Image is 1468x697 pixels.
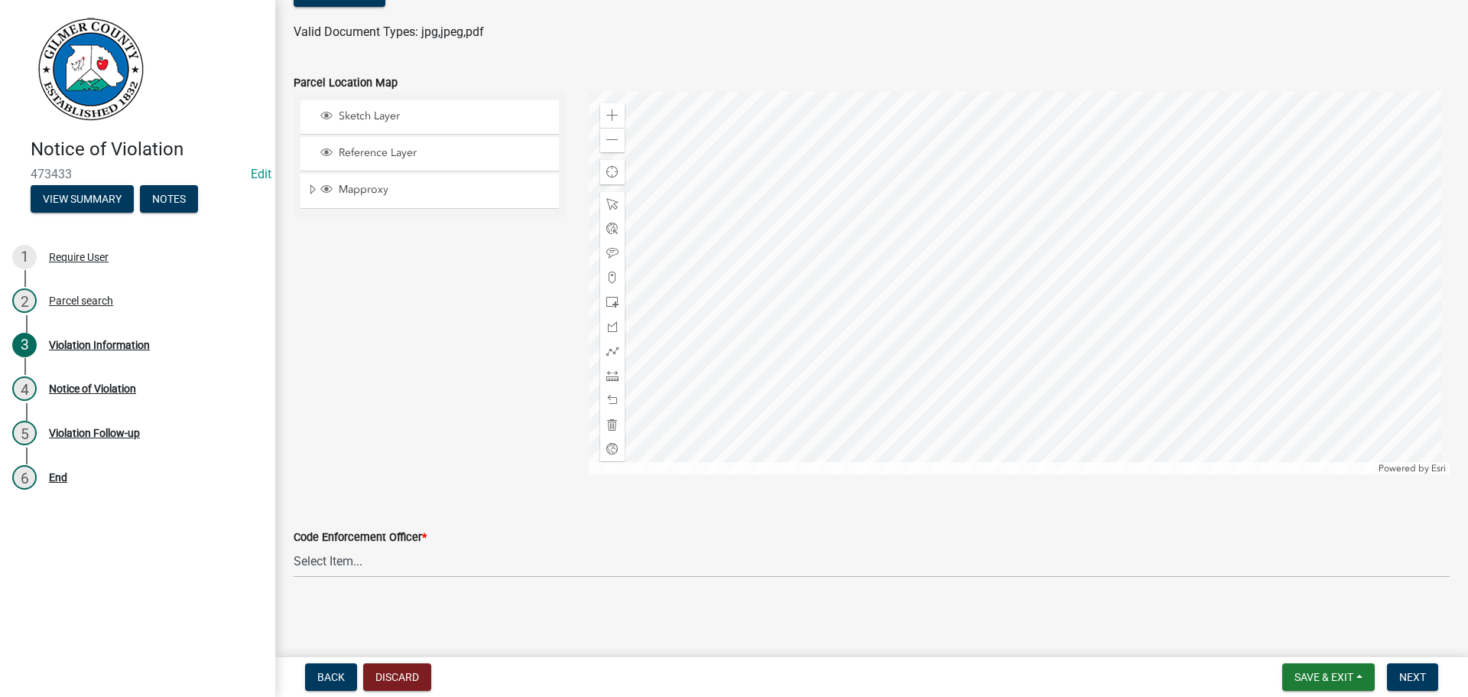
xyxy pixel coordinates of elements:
[600,103,625,128] div: Zoom in
[318,146,554,161] div: Reference Layer
[300,174,559,209] li: Mapproxy
[1387,663,1438,691] button: Next
[600,160,625,184] div: Find my location
[307,183,318,199] span: Expand
[305,663,357,691] button: Back
[299,96,560,213] ul: Layer List
[12,421,37,445] div: 5
[294,533,427,543] label: Code Enforcement Officer
[49,383,136,394] div: Notice of Violation
[31,185,134,213] button: View Summary
[335,183,554,197] span: Mapproxy
[1399,671,1426,683] span: Next
[318,109,554,125] div: Sketch Layer
[363,663,431,691] button: Discard
[251,167,271,181] wm-modal-confirm: Edit Application Number
[1294,671,1353,683] span: Save & Exit
[294,78,398,89] label: Parcel Location Map
[1282,663,1375,691] button: Save & Exit
[31,167,245,181] span: 473433
[12,465,37,490] div: 6
[31,16,145,122] img: Gilmer County, Georgia
[294,24,484,39] span: Valid Document Types: jpg,jpeg,pdf
[140,194,198,206] wm-modal-confirm: Notes
[1431,463,1446,474] a: Esri
[31,194,134,206] wm-modal-confirm: Summary
[12,333,37,357] div: 3
[300,100,559,135] li: Sketch Layer
[318,183,554,198] div: Mapproxy
[49,252,109,262] div: Require User
[251,167,271,181] a: Edit
[49,472,67,483] div: End
[335,146,554,160] span: Reference Layer
[12,288,37,313] div: 2
[49,295,113,306] div: Parcel search
[49,428,140,438] div: Violation Follow-up
[600,128,625,152] div: Zoom out
[140,185,198,213] button: Notes
[335,109,554,123] span: Sketch Layer
[12,376,37,401] div: 4
[300,137,559,171] li: Reference Layer
[49,340,150,350] div: Violation Information
[317,671,345,683] span: Back
[1375,462,1450,474] div: Powered by
[31,138,263,161] h4: Notice of Violation
[12,245,37,269] div: 1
